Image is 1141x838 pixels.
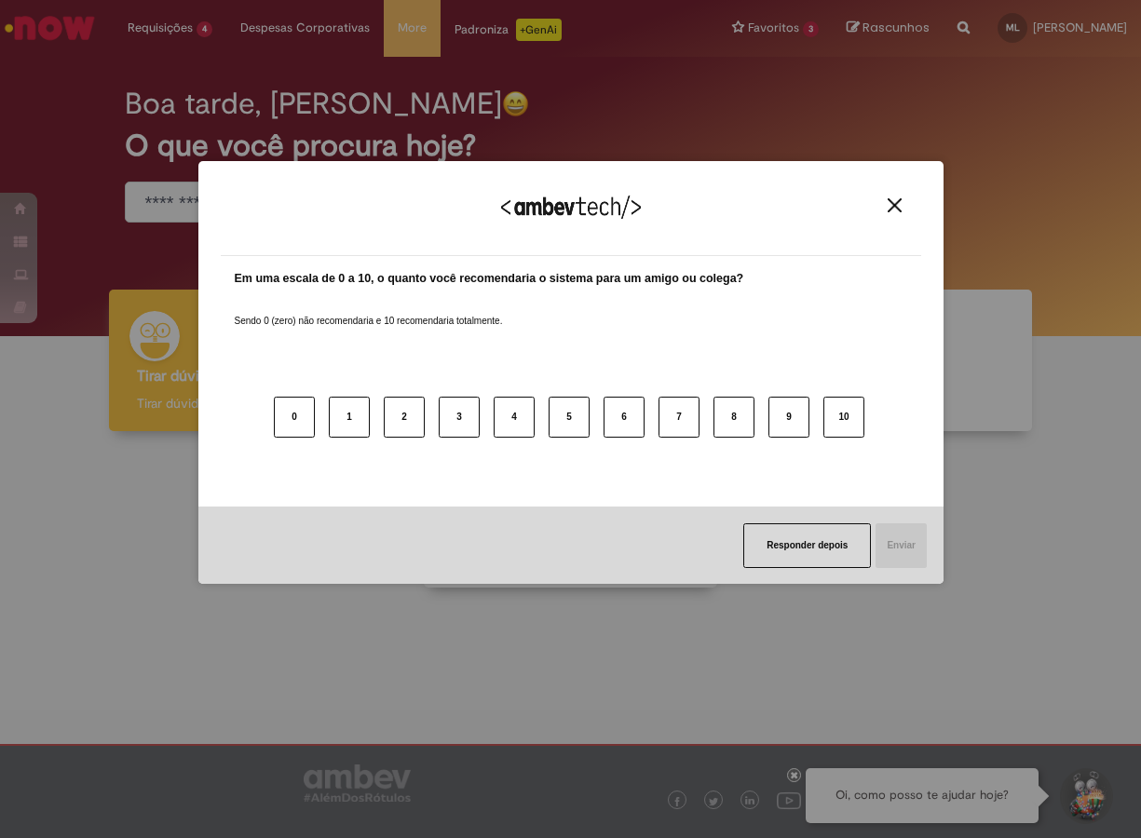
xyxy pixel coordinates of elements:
button: 1 [329,397,370,438]
label: Sendo 0 (zero) não recomendaria e 10 recomendaria totalmente. [235,292,503,328]
button: 2 [384,397,425,438]
button: 3 [439,397,480,438]
button: 10 [823,397,864,438]
button: 6 [604,397,645,438]
button: 4 [494,397,535,438]
button: 7 [659,397,700,438]
button: 5 [549,397,590,438]
label: Em uma escala de 0 a 10, o quanto você recomendaria o sistema para um amigo ou colega? [235,270,744,288]
button: 0 [274,397,315,438]
img: Logo Ambevtech [501,196,641,219]
button: Close [882,197,907,213]
button: 9 [768,397,809,438]
button: Responder depois [743,523,871,568]
img: Close [888,198,902,212]
button: 8 [713,397,754,438]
